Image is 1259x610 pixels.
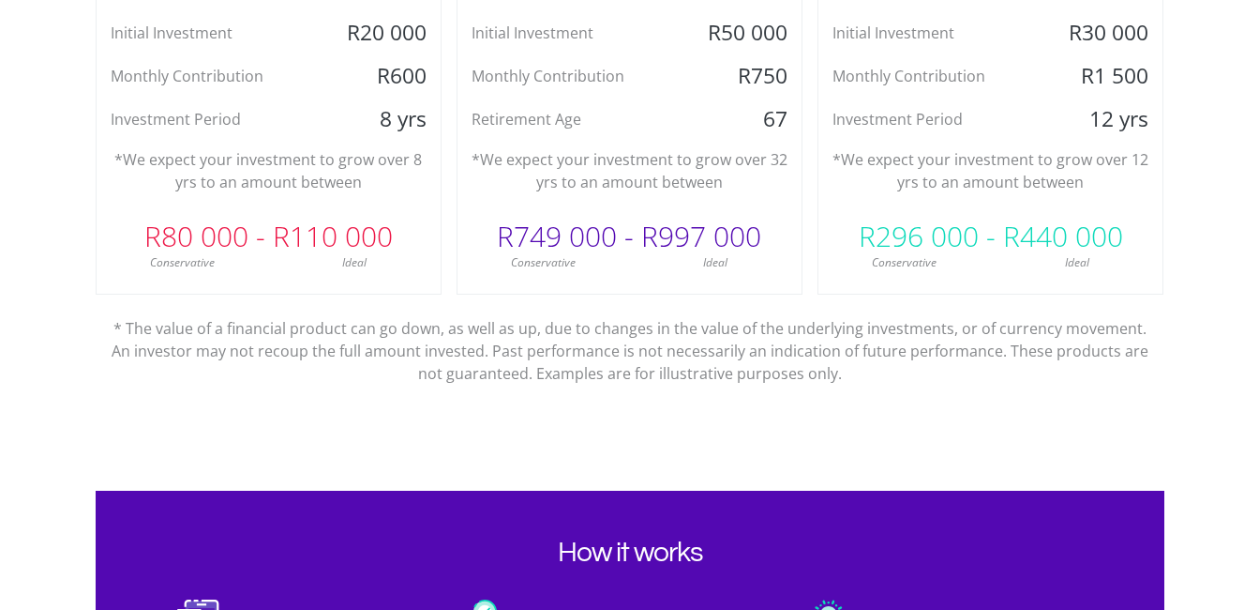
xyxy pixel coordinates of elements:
div: Conservative [818,254,991,271]
div: Monthly Contribution [97,62,326,90]
div: R296 000 - R440 000 [818,208,1162,265]
h2: How it works [140,536,1120,570]
div: R600 [325,62,440,90]
div: Ideal [991,254,1163,271]
div: R20 000 [325,19,440,47]
div: Conservative [97,254,269,271]
div: Monthly Contribution [457,62,687,90]
div: R50 000 [687,19,802,47]
div: Monthly Contribution [818,62,1048,90]
div: Conservative [457,254,630,271]
div: Initial Investment [818,19,1048,47]
div: Investment Period [818,105,1048,133]
div: Retirement Age [457,105,687,133]
div: R750 [687,62,802,90]
p: *We expect your investment to grow over 32 yrs to an amount between [472,148,787,193]
div: Initial Investment [457,19,687,47]
p: *We expect your investment to grow over 8 yrs to an amount between [111,148,427,193]
div: R749 000 - R997 000 [457,208,802,265]
div: R30 000 [1048,19,1162,47]
p: *We expect your investment to grow over 12 yrs to an amount between [832,148,1148,193]
div: Ideal [629,254,802,271]
div: Initial Investment [97,19,326,47]
div: 8 yrs [325,105,440,133]
div: Investment Period [97,105,326,133]
div: 67 [687,105,802,133]
div: 12 yrs [1048,105,1162,133]
div: Ideal [268,254,441,271]
p: * The value of a financial product can go down, as well as up, due to changes in the value of the... [110,295,1150,385]
div: R80 000 - R110 000 [97,208,441,265]
div: R1 500 [1048,62,1162,90]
